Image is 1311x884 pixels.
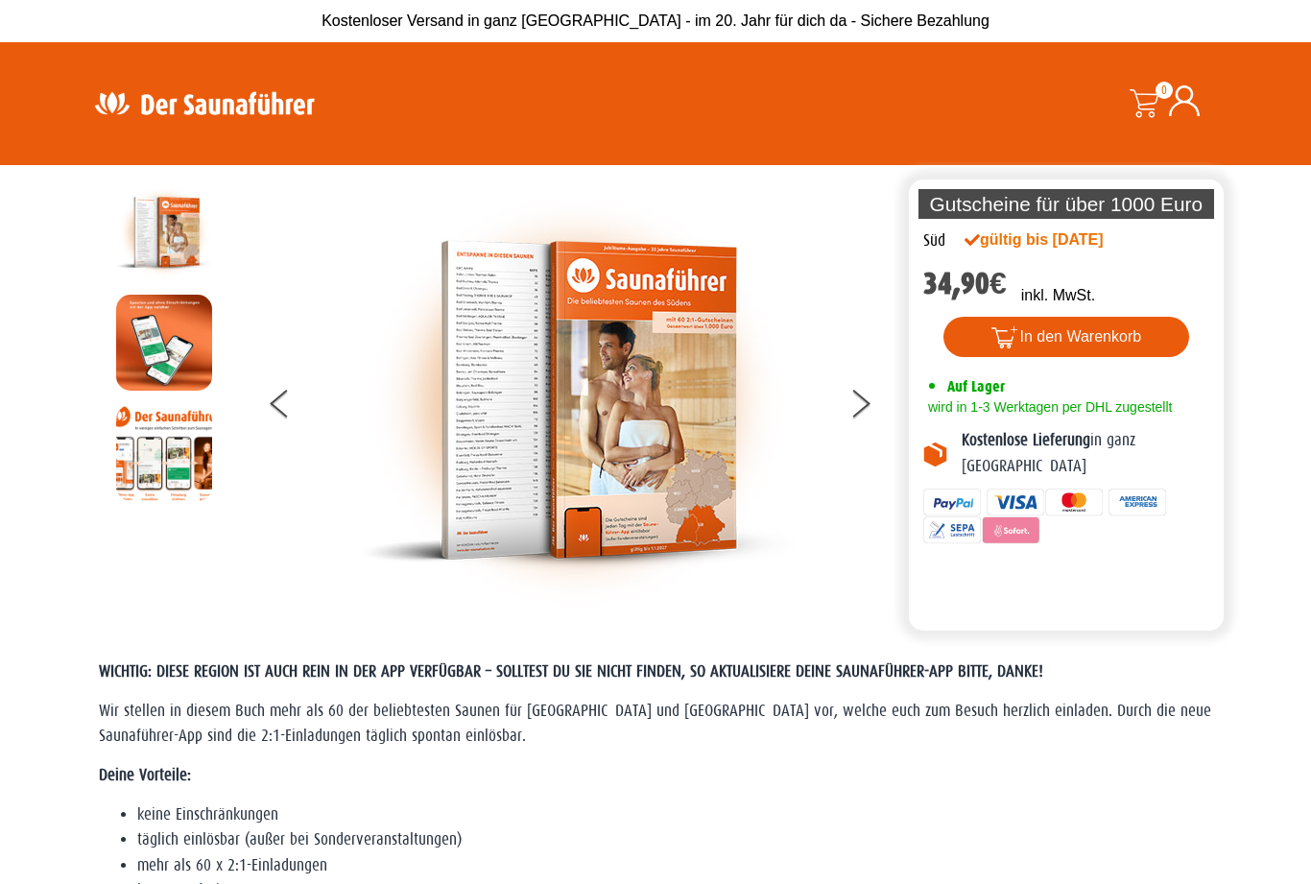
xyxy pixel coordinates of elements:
p: Gutscheine für über 1000 Euro [918,189,1214,219]
img: der-saunafuehrer-2025-sued [116,184,212,280]
p: in ganz [GEOGRAPHIC_DATA] [962,428,1209,479]
div: Süd [923,228,945,253]
li: mehr als 60 x 2:1-Einladungen [137,853,1212,878]
li: keine Einschränkungen [137,802,1212,827]
div: gültig bis [DATE] [965,228,1145,251]
span: 0 [1156,82,1173,99]
img: der-saunafuehrer-2025-sued [361,184,793,616]
span: Kostenloser Versand in ganz [GEOGRAPHIC_DATA] - im 20. Jahr für dich da - Sichere Bezahlung [322,12,989,29]
img: MOCKUP-iPhone_regional [116,295,212,391]
span: Auf Lager [947,377,1005,395]
img: Anleitung7tn [116,405,212,501]
strong: Deine Vorteile: [99,766,191,784]
bdi: 34,90 [923,266,1007,301]
span: € [989,266,1007,301]
span: Wir stellen in diesem Buch mehr als 60 der beliebtesten Saunen für [GEOGRAPHIC_DATA] und [GEOGRAP... [99,702,1211,745]
p: inkl. MwSt. [1021,284,1095,307]
li: täglich einlösbar (außer bei Sonderveranstaltungen) [137,827,1212,852]
b: Kostenlose Lieferung [962,431,1090,449]
button: In den Warenkorb [943,317,1190,357]
span: WICHTIG: DIESE REGION IST AUCH REIN IN DER APP VERFÜGBAR – SOLLTEST DU SIE NICHT FINDEN, SO AKTUA... [99,662,1043,681]
span: wird in 1-3 Werktagen per DHL zugestellt [923,399,1172,415]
